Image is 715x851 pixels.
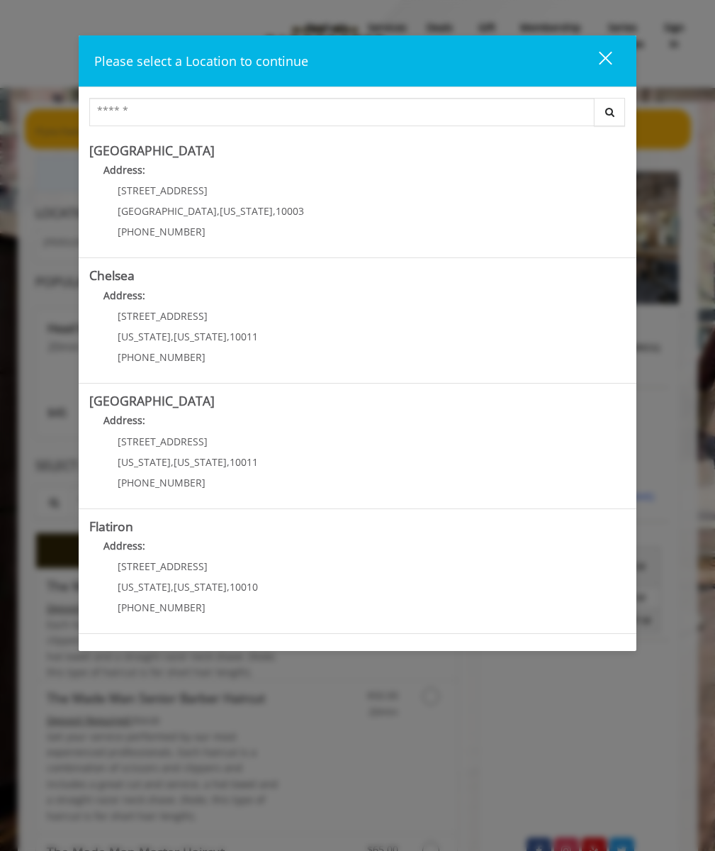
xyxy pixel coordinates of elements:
[171,330,174,343] span: ,
[171,580,174,594] span: ,
[227,580,230,594] span: ,
[89,392,215,409] b: [GEOGRAPHIC_DATA]
[174,330,227,343] span: [US_STATE]
[174,580,227,594] span: [US_STATE]
[118,435,208,448] span: [STREET_ADDRESS]
[273,204,276,218] span: ,
[118,330,171,343] span: [US_STATE]
[94,52,308,69] span: Please select a Location to continue
[89,142,215,159] b: [GEOGRAPHIC_DATA]
[276,204,304,218] span: 10003
[227,330,230,343] span: ,
[89,98,595,126] input: Search Center
[118,560,208,573] span: [STREET_ADDRESS]
[89,643,184,660] b: Garment District
[103,289,145,302] b: Address:
[103,413,145,427] b: Address:
[230,455,258,469] span: 10011
[602,107,618,117] i: Search button
[118,225,206,238] span: [PHONE_NUMBER]
[220,204,273,218] span: [US_STATE]
[118,309,208,323] span: [STREET_ADDRESS]
[118,601,206,614] span: [PHONE_NUMBER]
[217,204,220,218] span: ,
[227,455,230,469] span: ,
[103,163,145,177] b: Address:
[118,476,206,489] span: [PHONE_NUMBER]
[118,455,171,469] span: [US_STATE]
[103,539,145,552] b: Address:
[118,204,217,218] span: [GEOGRAPHIC_DATA]
[89,267,135,284] b: Chelsea
[171,455,174,469] span: ,
[582,50,611,72] div: close dialog
[118,580,171,594] span: [US_STATE]
[230,580,258,594] span: 10010
[118,184,208,197] span: [STREET_ADDRESS]
[89,518,133,535] b: Flatiron
[174,455,227,469] span: [US_STATE]
[89,98,626,133] div: Center Select
[118,350,206,364] span: [PHONE_NUMBER]
[573,46,621,75] button: close dialog
[230,330,258,343] span: 10011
